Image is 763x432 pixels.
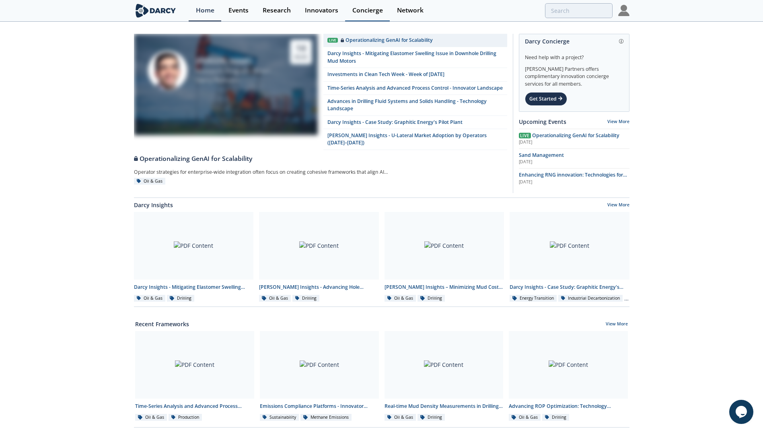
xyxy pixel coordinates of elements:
div: 14 [294,43,307,53]
div: Oil & Gas [134,295,166,302]
a: PDF Content Real-time Mud Density Measurements in Drilling Operations - Innovator Comparison Oil ... [382,331,506,422]
a: View More [607,119,629,124]
div: Methane Emissions [300,414,352,421]
div: Get Started [525,92,567,106]
a: Upcoming Events [519,117,566,126]
a: PDF Content Advancing ROP Optimization: Technology Taxonomy and Emerging Solutions - Master Frame... [506,331,631,422]
a: Darcy Insights - Case Study: Graphitic Energy's Pilot Plant [323,116,507,129]
div: Oil & Gas [259,295,291,302]
a: Darcy Insights - Mitigating Elastomer Swelling Issue in Downhole Drilling Mud Motors [323,47,507,68]
a: Darcy Insights [134,201,173,209]
div: Concierge [352,7,383,14]
div: Emissions Compliance Platforms - Innovator Comparison [260,403,379,410]
span: Sand Management [519,152,564,158]
div: [PERSON_NAME] [196,56,276,66]
div: Darcy Insights - Case Study: Graphitic Energy's Pilot Plant [510,284,629,291]
div: Drilling [417,295,445,302]
span: Enhancing RNG innovation: Technologies for Sustainable Energy [519,171,627,185]
div: [DATE] [519,139,629,146]
a: PDF Content [PERSON_NAME] Insights - Advancing Hole Cleaning with Automated Cuttings Monitoring O... [256,212,382,302]
div: Drilling [417,414,445,421]
span: Live [519,133,531,138]
div: Oil & Gas [509,414,541,421]
a: PDF Content Darcy Insights - Case Study: Graphitic Energy's Pilot Plant Energy Transition Industr... [507,212,632,302]
a: View More [607,202,629,209]
a: Sami Sultan [PERSON_NAME] Research Program Director - O&G / Sustainability Darcy Partners 14 Aug [134,34,318,150]
img: information.svg [619,39,623,43]
iframe: chat widget [729,400,755,424]
div: Real-time Mud Density Measurements in Drilling Operations - Innovator Comparison [385,403,504,410]
div: Innovators [305,7,338,14]
input: Advanced Search [545,3,613,18]
div: Research [263,7,291,14]
div: Darcy Insights - Mitigating Elastomer Swelling Issue in Downhole Drilling Mud Motors [134,284,254,291]
div: Network [397,7,424,14]
a: PDF Content Darcy Insights - Mitigating Elastomer Swelling Issue in Downhole Drilling Mud Motors ... [131,212,257,302]
div: Operationalizing GenAI for Scalability [134,154,507,164]
div: Advancing ROP Optimization: Technology Taxonomy and Emerging Solutions - Master Framework [509,403,628,410]
div: Industrial Decarbonization [558,295,623,302]
div: Drilling [542,414,570,421]
div: Oil & Gas [385,414,416,421]
div: Oil & Gas [385,295,416,302]
a: [PERSON_NAME] Insights - U-Lateral Market Adoption by Operators ([DATE]–[DATE]) [323,129,507,150]
a: Advances in Drilling Fluid Systems and Solids Handling - Technology Landscape [323,95,507,116]
div: Sustainability [260,414,299,421]
a: Operationalizing GenAI for Scalability [134,150,507,164]
div: Energy Transition [510,295,557,302]
a: PDF Content [PERSON_NAME] Insights – Minimizing Mud Costs with Automated Fluids Intelligence Oil ... [382,212,507,302]
div: [DATE] [519,179,629,185]
div: Darcy Partners [196,76,276,85]
div: Oil & Gas [135,414,167,421]
a: PDF Content Emissions Compliance Platforms - Innovator Comparison Sustainability Methane Emissions [257,331,382,422]
div: Operator strategies for enterprise-wide integration often focus on creating cohesive frameworks t... [134,167,404,178]
div: Production [169,414,202,421]
img: logo-wide.svg [134,4,178,18]
div: Aug [294,53,307,61]
div: Drilling [167,295,194,302]
img: Sami Sultan [148,51,187,90]
a: Enhancing RNG innovation: Technologies for Sustainable Energy [DATE] [519,171,629,185]
div: Live [327,38,338,43]
div: [PERSON_NAME] Insights – Minimizing Mud Costs with Automated Fluids Intelligence [385,284,504,291]
div: [DATE] [519,159,629,165]
span: Operationalizing GenAI for Scalability [532,132,619,139]
a: Sand Management [DATE] [519,152,629,165]
div: Research Program Director - O&G / Sustainability [196,66,276,76]
a: View More [606,321,628,328]
div: Operationalizing GenAI for Scalability [341,37,433,44]
div: [PERSON_NAME] Insights - Advancing Hole Cleaning with Automated Cuttings Monitoring [259,284,379,291]
div: Darcy Concierge [525,34,623,48]
a: Time-Series Analysis and Advanced Process Control - Innovator Landscape [323,82,507,95]
div: Oil & Gas [134,178,166,185]
div: Drilling [292,295,320,302]
img: Profile [618,5,629,16]
a: PDF Content Time-Series Analysis and Advanced Process Control - Innovator Landscape Oil & Gas Pro... [132,331,257,422]
a: Recent Frameworks [135,320,189,328]
div: Time-Series Analysis and Advanced Process Control - Innovator Landscape [135,403,254,410]
div: Home [196,7,214,14]
div: [PERSON_NAME] Partners offers complimentary innovation concierge services for all members. [525,61,623,88]
a: Live Operationalizing GenAI for Scalability [DATE] [519,132,629,146]
a: Investments in Clean Tech Week - Week of [DATE] [323,68,507,81]
div: Events [228,7,249,14]
div: Need help with a project? [525,48,623,61]
a: Live Operationalizing GenAI for Scalability [323,34,507,47]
